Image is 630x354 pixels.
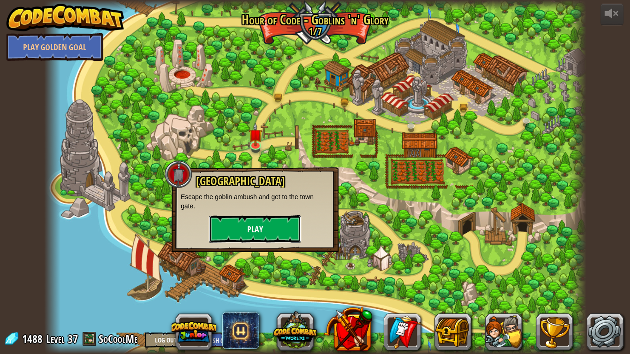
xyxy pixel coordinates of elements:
button: Adjust volume [600,4,624,25]
img: CodeCombat - Learn how to code by playing a game [6,4,125,31]
p: Escape the goblin ambush and get to the town gate. [181,192,329,211]
span: 37 [68,331,78,346]
span: Level [46,331,65,347]
a: Play Golden Goal [6,33,103,61]
span: 1488 [22,331,45,346]
span: [GEOGRAPHIC_DATA] [196,173,285,189]
button: Play [209,215,301,243]
a: SoCoolMe [99,331,140,346]
img: level-banner-unstarted.png [249,123,262,146]
button: Log Out [145,332,186,348]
